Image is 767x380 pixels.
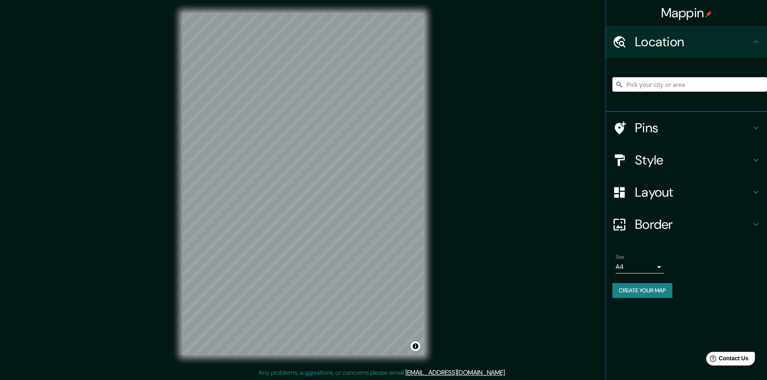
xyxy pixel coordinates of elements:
h4: Pins [635,120,751,136]
div: . [507,368,509,378]
p: Any problems, suggestions, or concerns please email . [258,368,506,378]
h4: Location [635,34,751,50]
h4: Style [635,152,751,168]
canvas: Map [182,13,424,355]
img: pin-icon.png [705,11,712,17]
a: [EMAIL_ADDRESS][DOMAIN_NAME] [405,368,505,377]
button: Create your map [612,283,672,298]
iframe: Help widget launcher [695,349,758,371]
div: Layout [606,176,767,208]
div: Style [606,144,767,176]
div: Pins [606,112,767,144]
h4: Layout [635,184,751,200]
h4: Border [635,216,751,232]
label: Size [616,254,624,261]
button: Toggle attribution [411,341,420,351]
input: Pick your city or area [612,77,767,92]
div: A4 [616,261,664,273]
div: Border [606,208,767,240]
div: Location [606,26,767,58]
h4: Mappin [661,5,712,21]
div: . [506,368,507,378]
